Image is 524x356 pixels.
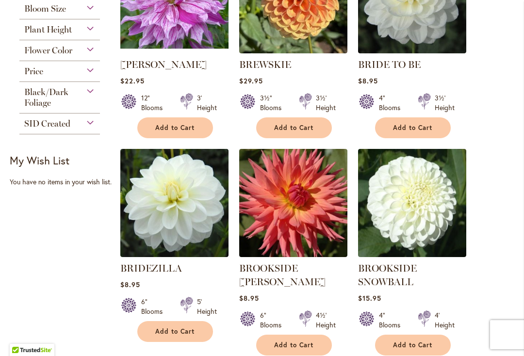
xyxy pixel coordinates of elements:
div: 4" Blooms [379,93,406,113]
a: BRIDEZILLA [120,262,182,274]
span: $22.95 [120,76,145,85]
div: 4' Height [435,310,455,330]
div: 12" Blooms [141,93,168,113]
span: $8.95 [120,280,140,289]
a: BROOKSIDE SNOWBALL [358,250,466,259]
a: BREWSKIE [239,46,347,55]
span: Price [24,66,43,77]
span: Add to Cart [274,341,314,349]
div: 3½' Height [435,93,455,113]
button: Add to Cart [137,117,213,138]
a: BRIDE TO BE [358,46,466,55]
span: $8.95 [239,293,259,303]
span: Add to Cart [393,124,433,132]
a: [PERSON_NAME] [120,59,207,70]
a: BRIDEZILLA [120,250,229,259]
span: $8.95 [358,76,378,85]
div: 3½" Blooms [260,93,287,113]
div: 3' Height [197,93,217,113]
button: Add to Cart [375,117,451,138]
div: 6" Blooms [141,297,168,316]
a: BROOKSIDE [PERSON_NAME] [239,262,326,288]
div: 6" Blooms [260,310,287,330]
button: Add to Cart [256,117,332,138]
span: SID Created [24,118,70,129]
a: BROOKSIDE CHERI [239,250,347,259]
span: Add to Cart [155,124,195,132]
span: $29.95 [239,76,263,85]
img: BROOKSIDE SNOWBALL [358,149,466,257]
span: Add to Cart [155,327,195,336]
button: Add to Cart [256,335,332,356]
iframe: Launch Accessibility Center [7,322,34,349]
a: BROOKSIDE SNOWBALL [358,262,417,288]
span: Flower Color [24,45,72,56]
span: Add to Cart [274,124,314,132]
span: Black/Dark Foliage [24,87,68,108]
span: $15.95 [358,293,381,303]
button: Add to Cart [137,321,213,342]
div: 4½' Height [316,310,336,330]
a: BREWSKIE [239,59,291,70]
a: Brandon Michael [120,46,229,55]
span: Plant Height [24,24,72,35]
button: Add to Cart [375,335,451,356]
div: 3½' Height [316,93,336,113]
div: You have no items in your wish list. [10,177,115,187]
img: BRIDEZILLA [120,149,229,257]
div: 4" Blooms [379,310,406,330]
img: BROOKSIDE CHERI [239,149,347,257]
div: 5' Height [197,297,217,316]
span: Bloom Size [24,3,66,14]
strong: My Wish List [10,153,69,167]
span: Add to Cart [393,341,433,349]
a: BRIDE TO BE [358,59,421,70]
